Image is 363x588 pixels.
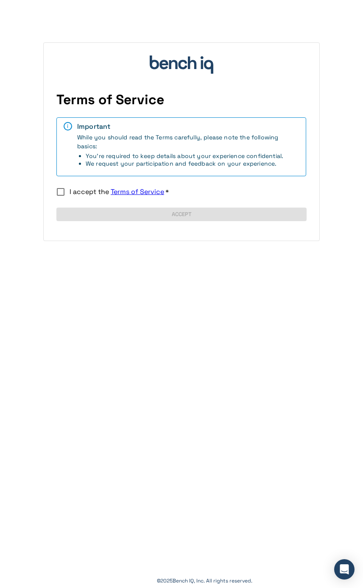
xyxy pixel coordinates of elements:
span: I accept the [70,187,164,196]
span: While you should read the Terms carefully, please note the following basics: [77,133,299,167]
div: i [64,122,72,130]
a: Terms of Service [111,187,164,196]
li: We request your participation and feedback on your experience. [86,160,299,167]
li: You're required to keep details about your experience confidential. [86,152,299,160]
div: Important [77,122,299,131]
div: Open Intercom Messenger [334,559,355,580]
h4: Terms of Service [56,92,307,108]
img: bench_iq_logo.svg [150,55,213,74]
